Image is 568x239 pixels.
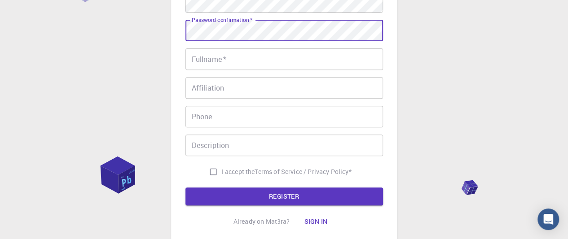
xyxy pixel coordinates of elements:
[537,209,559,230] div: Open Intercom Messenger
[255,167,351,176] a: Terms of Service / Privacy Policy*
[255,167,351,176] p: Terms of Service / Privacy Policy *
[297,213,335,230] button: Sign in
[185,187,383,205] button: REGISTER
[222,167,255,176] span: I accept the
[233,217,290,226] p: Already on Mat3ra?
[192,16,252,24] label: Password confirmation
